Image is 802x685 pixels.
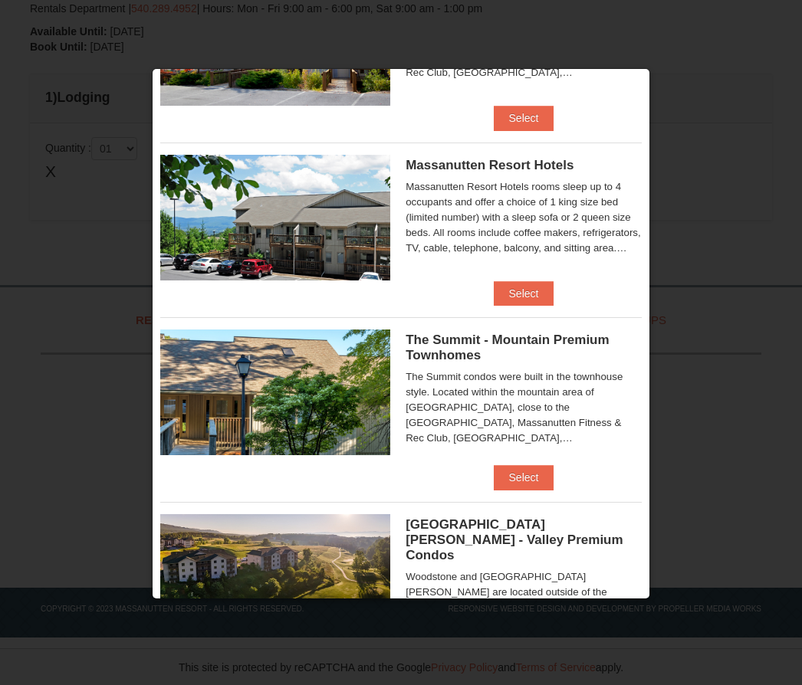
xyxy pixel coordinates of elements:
[406,333,609,362] span: The Summit - Mountain Premium Townhomes
[160,329,390,455] img: 19219034-1-0eee7e00.jpg
[406,158,574,172] span: Massanutten Resort Hotels
[406,569,642,646] div: Woodstone and [GEOGRAPHIC_DATA][PERSON_NAME] are located outside of the "Kettle" mountain area an...
[494,106,554,130] button: Select
[494,281,554,306] button: Select
[494,465,554,490] button: Select
[406,517,623,562] span: [GEOGRAPHIC_DATA][PERSON_NAME] - Valley Premium Condos
[406,179,642,256] div: Massanutten Resort Hotels rooms sleep up to 4 occupants and offer a choice of 1 king size bed (li...
[160,514,390,640] img: 19219041-4-ec11c166.jpg
[160,155,390,280] img: 19219026-1-e3b4ac8e.jpg
[406,369,642,446] div: The Summit condos were built in the townhouse style. Located within the mountain area of [GEOGRAP...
